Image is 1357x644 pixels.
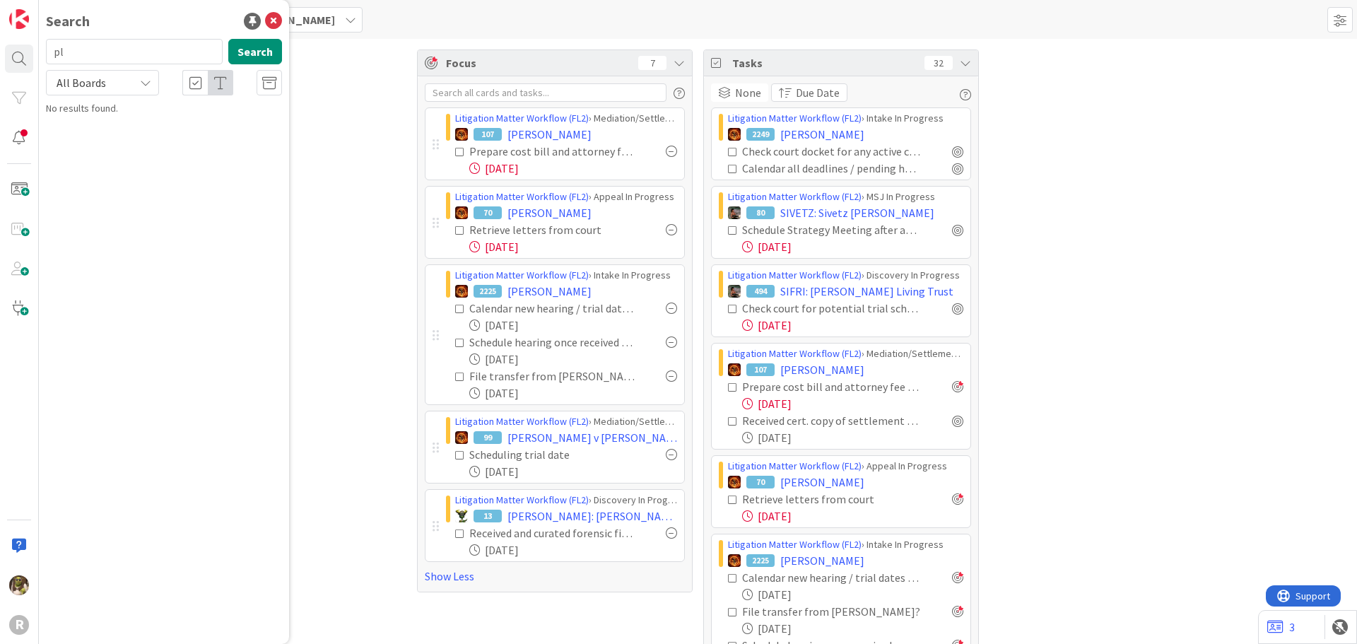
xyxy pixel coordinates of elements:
[455,190,589,203] a: Litigation Matter Workflow (FL2)
[728,269,862,281] a: Litigation Matter Workflow (FL2)
[780,552,864,569] span: [PERSON_NAME]
[446,54,627,71] span: Focus
[455,189,677,204] div: › Appeal In Progress
[469,238,677,255] div: [DATE]
[728,190,862,203] a: Litigation Matter Workflow (FL2)
[507,204,592,221] span: [PERSON_NAME]
[469,143,635,160] div: Prepare cost bill and attorney fee petition for the contract case pursuant to ORCP 68 - Deadline ...
[728,112,862,124] a: Litigation Matter Workflow (FL2)
[469,385,677,402] div: [DATE]
[57,76,106,90] span: All Boards
[469,368,635,385] div: File transfer from [PERSON_NAME]?
[780,474,864,491] span: [PERSON_NAME]
[742,378,921,395] div: Prepare cost bill and attorney fee petition for the contract case pursuant to ORCP 68 - Deadline ...
[507,429,677,446] span: [PERSON_NAME] v [PERSON_NAME]
[728,554,741,567] img: TR
[474,510,502,522] div: 13
[46,11,90,32] div: Search
[780,283,953,300] span: SIFRI: [PERSON_NAME] Living Trust
[742,160,921,177] div: Calendar all deadlines / pending hearings / etc. Update "Next Deadline" field on this card
[728,285,741,298] img: MW
[742,317,963,334] div: [DATE]
[474,285,502,298] div: 2225
[455,431,468,444] img: TR
[746,206,775,219] div: 80
[1267,619,1295,636] a: 3
[742,429,963,446] div: [DATE]
[746,476,775,488] div: 70
[732,54,917,71] span: Tasks
[742,603,921,620] div: File transfer from [PERSON_NAME]?
[249,11,335,28] span: [PERSON_NAME]
[728,459,862,472] a: Litigation Matter Workflow (FL2)
[771,83,847,102] button: Due Date
[728,189,963,204] div: › MSJ In Progress
[228,39,282,64] button: Search
[455,414,677,429] div: › Mediation/Settlement in Progress
[469,300,635,317] div: Calendar new hearing / trial dates (see 8/13 email)
[469,525,635,541] div: Received and curated forensic file hard drive
[455,268,677,283] div: › Intake In Progress
[474,431,502,444] div: 99
[638,56,666,70] div: 7
[780,204,934,221] span: SIVETZ: Sivetz [PERSON_NAME]
[780,361,864,378] span: [PERSON_NAME]
[746,363,775,376] div: 107
[30,2,64,19] span: Support
[742,300,921,317] div: Check court for potential trial schedule
[9,615,29,635] div: R
[455,128,468,141] img: TR
[469,221,630,238] div: Retrieve letters from court
[455,111,677,126] div: › Mediation/Settlement in Progress
[924,56,953,70] div: 32
[742,586,963,603] div: [DATE]
[728,363,741,376] img: TR
[742,569,921,586] div: Calendar new hearing / trial dates (see 8/13 email)
[469,446,613,463] div: Scheduling trial date
[742,620,963,637] div: [DATE]
[507,508,677,525] span: [PERSON_NAME]: [PERSON_NAME]
[46,101,282,116] div: No results found.
[469,334,635,351] div: Schedule hearing once received email from [PERSON_NAME]
[469,160,677,177] div: [DATE]
[742,395,963,412] div: [DATE]
[728,346,963,361] div: › Mediation/Settlement in Progress
[728,111,963,126] div: › Intake In Progress
[469,351,677,368] div: [DATE]
[455,415,589,428] a: Litigation Matter Workflow (FL2)
[728,206,741,219] img: MW
[742,508,963,525] div: [DATE]
[728,128,741,141] img: TR
[455,493,677,508] div: › Discovery In Progress
[780,126,864,143] span: [PERSON_NAME]
[728,347,862,360] a: Litigation Matter Workflow (FL2)
[796,84,840,101] span: Due Date
[469,463,677,480] div: [DATE]
[9,575,29,595] img: DG
[9,9,29,29] img: Visit kanbanzone.com
[507,126,592,143] span: [PERSON_NAME]
[728,538,862,551] a: Litigation Matter Workflow (FL2)
[742,221,921,238] div: Schedule Strategy Meeting after amendment is received
[46,39,223,64] input: Search for title...
[425,83,666,102] input: Search all cards and tasks...
[455,493,589,506] a: Litigation Matter Workflow (FL2)
[455,206,468,219] img: TR
[425,568,685,585] a: Show Less
[735,84,761,101] span: None
[728,268,963,283] div: › Discovery In Progress
[507,283,592,300] span: [PERSON_NAME]
[455,285,468,298] img: TR
[746,554,775,567] div: 2225
[742,238,963,255] div: [DATE]
[742,412,921,429] div: Received cert. copy of settlement agreement
[728,537,963,552] div: › Intake In Progress
[455,112,589,124] a: Litigation Matter Workflow (FL2)
[742,491,907,508] div: Retrieve letters from court
[746,128,775,141] div: 2249
[728,459,963,474] div: › Appeal In Progress
[728,476,741,488] img: TR
[742,143,921,160] div: Check court docket for any active cases: Pull all existing documents and put in case pleading fol...
[469,541,677,558] div: [DATE]
[746,285,775,298] div: 494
